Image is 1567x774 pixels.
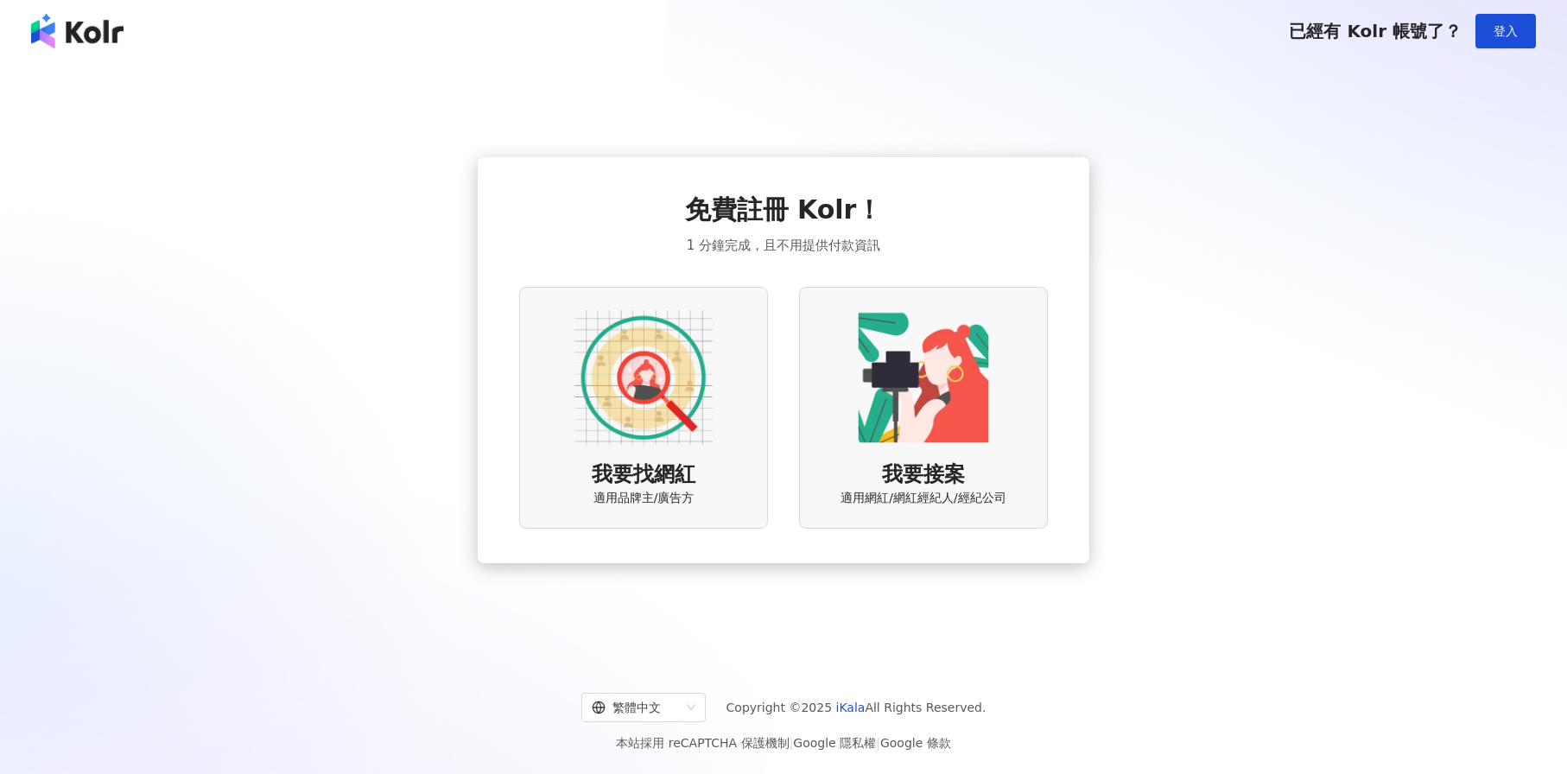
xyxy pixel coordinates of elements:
img: AD identity option [574,308,713,447]
span: 本站採用 reCAPTCHA 保護機制 [616,733,950,753]
span: | [876,736,880,750]
a: iKala [836,701,866,714]
span: Copyright © 2025 All Rights Reserved. [726,697,987,718]
span: | [790,736,794,750]
span: 已經有 Kolr 帳號了？ [1289,21,1462,41]
a: Google 條款 [880,736,951,750]
span: 免費註冊 Kolr！ [685,192,883,228]
div: 繁體中文 [592,694,680,721]
button: 登入 [1475,14,1536,48]
span: 登入 [1494,24,1518,38]
span: 適用品牌主/廣告方 [593,490,695,507]
span: 我要接案 [882,460,965,490]
span: 1 分鐘完成，且不用提供付款資訊 [687,235,880,256]
span: 適用網紅/網紅經紀人/經紀公司 [841,490,1006,507]
a: Google 隱私權 [793,736,876,750]
span: 我要找網紅 [592,460,695,490]
img: logo [31,14,124,48]
img: KOL identity option [854,308,993,447]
